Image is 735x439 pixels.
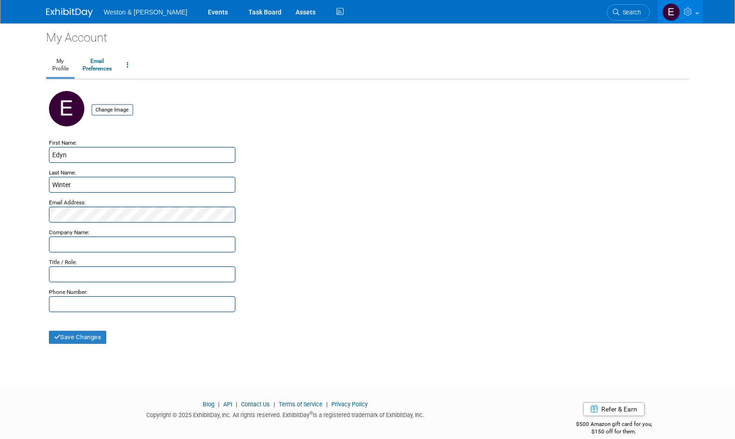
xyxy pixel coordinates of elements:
img: Edyn Winter [662,3,680,21]
a: Contact Us [241,401,270,408]
span: Search [619,9,641,16]
span: | [324,401,330,408]
img: ExhibitDay [46,8,93,17]
a: Refer & Earn [583,402,645,416]
img: E.jpg [49,91,84,126]
a: Blog [203,401,214,408]
span: | [271,401,277,408]
a: Search [607,4,650,21]
small: Email Address: [49,199,86,206]
small: Phone Number: [49,289,88,295]
small: Last Name: [49,169,76,176]
sup: ® [309,411,313,416]
div: Copyright © 2025 ExhibitDay, Inc. All rights reserved. ExhibitDay is a registered trademark of Ex... [46,409,525,419]
div: $150 off for them. [539,428,689,436]
a: Terms of Service [279,401,323,408]
small: First Name: [49,139,77,146]
button: Save Changes [49,331,107,344]
div: $500 Amazon gift card for you, [539,414,689,436]
small: Title / Role: [49,259,77,265]
span: Weston & [PERSON_NAME] [104,8,187,16]
span: | [234,401,240,408]
a: API [223,401,232,408]
span: | [216,401,222,408]
a: MyProfile [46,54,75,77]
div: My Account [46,23,689,46]
small: Company Name: [49,229,89,236]
a: Privacy Policy [331,401,368,408]
a: EmailPreferences [76,54,118,77]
